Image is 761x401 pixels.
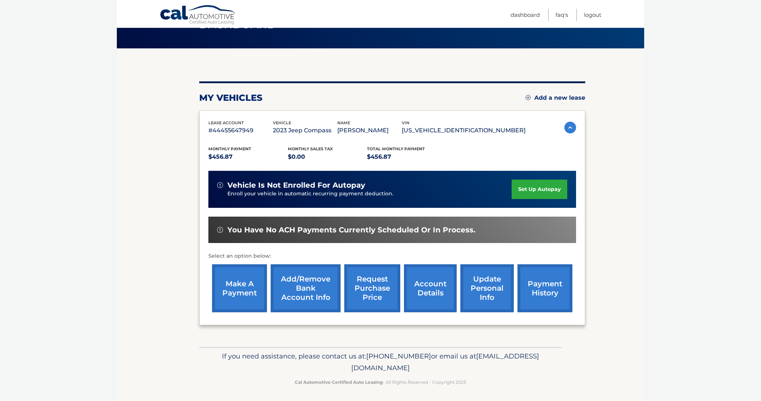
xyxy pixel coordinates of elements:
[367,146,425,151] span: Total Monthly Payment
[526,95,531,100] img: add.svg
[337,120,350,125] span: name
[217,182,223,188] img: alert-white.svg
[404,264,457,312] a: account details
[366,352,431,360] span: [PHONE_NUMBER]
[227,225,475,235] span: You have no ACH payments currently scheduled or in process.
[227,181,365,190] span: vehicle is not enrolled for autopay
[217,227,223,233] img: alert-white.svg
[512,180,567,199] a: set up autopay
[402,120,409,125] span: vin
[212,264,267,312] a: make a payment
[204,350,557,374] p: If you need assistance, please contact us at: or email us at
[511,9,540,21] a: Dashboard
[526,94,585,102] a: Add a new lease
[556,9,568,21] a: FAQ's
[208,146,251,151] span: Monthly Payment
[344,264,400,312] a: request purchase price
[199,92,263,103] h2: my vehicles
[584,9,601,21] a: Logout
[204,378,557,386] p: - All Rights Reserved - Copyright 2025
[208,252,576,261] p: Select an option below:
[160,5,237,26] a: Cal Automotive
[337,125,402,136] p: [PERSON_NAME]
[295,379,383,385] strong: Cal Automotive Certified Auto Leasing
[271,264,341,312] a: Add/Remove bank account info
[367,152,446,162] p: $456.87
[208,125,273,136] p: #44455647949
[208,152,288,162] p: $456.87
[273,125,337,136] p: 2023 Jeep Compass
[460,264,514,312] a: update personal info
[564,122,576,133] img: accordion-active.svg
[227,190,512,198] p: Enroll your vehicle in automatic recurring payment deduction.
[273,120,291,125] span: vehicle
[208,120,244,125] span: lease account
[288,146,333,151] span: Monthly sales Tax
[351,352,539,372] span: [EMAIL_ADDRESS][DOMAIN_NAME]
[517,264,572,312] a: payment history
[402,125,526,136] p: [US_VEHICLE_IDENTIFICATION_NUMBER]
[288,152,367,162] p: $0.00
